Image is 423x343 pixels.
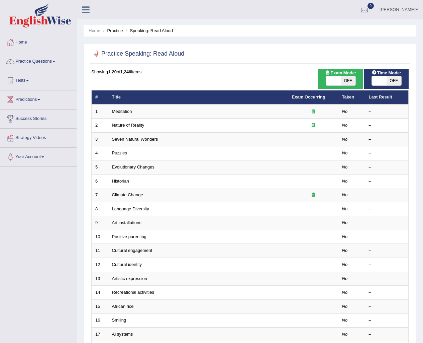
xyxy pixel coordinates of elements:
a: Evolutionary Changes [112,164,154,169]
a: Art installations [112,220,141,225]
td: 13 [92,272,108,286]
a: African rice [112,304,134,309]
td: 15 [92,299,108,314]
td: 8 [92,202,108,216]
em: No [342,150,348,155]
div: Exam occurring question [292,192,335,198]
td: 10 [92,230,108,244]
td: 14 [92,286,108,300]
em: No [342,164,348,169]
span: OFF [341,76,355,85]
a: Success Stories [0,110,77,126]
div: – [369,317,405,324]
a: Cultural engagement [112,248,152,253]
div: – [369,164,405,170]
div: – [369,109,405,115]
em: No [342,248,348,253]
em: No [342,179,348,184]
a: Meditation [112,109,132,114]
a: Climate Change [112,192,143,197]
em: No [342,220,348,225]
b: 1-20 [108,69,117,74]
a: Smiling [112,318,126,323]
div: Exam occurring question [292,109,335,115]
div: – [369,289,405,296]
th: Last Result [365,90,409,105]
td: 4 [92,146,108,160]
th: Taken [338,90,365,105]
div: Show exams occurring in exams [318,69,363,89]
a: Tests [0,71,77,88]
a: Practice Questions [0,52,77,69]
td: 6 [92,174,108,188]
td: 16 [92,314,108,328]
a: Language Diversity [112,206,149,211]
li: Practice [101,27,123,34]
td: 9 [92,216,108,230]
span: 0 [367,3,374,9]
a: Predictions [0,90,77,107]
td: 2 [92,119,108,133]
em: No [342,123,348,128]
a: Historian [112,179,129,184]
em: No [342,137,348,142]
em: No [342,290,348,295]
a: Puzzles [112,150,127,155]
em: No [342,276,348,281]
em: No [342,109,348,114]
div: – [369,192,405,198]
a: Home [0,33,77,50]
td: 12 [92,258,108,272]
b: 1,246 [120,69,131,74]
div: – [369,150,405,156]
a: Your Account [0,148,77,164]
a: Exam Occurring [292,94,325,99]
em: No [342,234,348,239]
em: No [342,332,348,337]
a: Home [89,28,100,33]
div: – [369,178,405,185]
a: Artistic expression [112,276,147,281]
div: Showing of items. [91,69,409,75]
a: Nature of Reality [112,123,144,128]
span: OFF [387,76,401,85]
div: – [369,234,405,240]
td: 3 [92,132,108,146]
h2: Practice Speaking: Read Aloud [91,49,184,59]
a: Recreational activities [112,290,154,295]
span: Exam Mode: [323,69,359,76]
td: 11 [92,244,108,258]
em: No [342,192,348,197]
div: – [369,262,405,268]
div: – [369,206,405,212]
em: No [342,304,348,309]
a: Cultural identity [112,262,142,267]
em: No [342,262,348,267]
div: – [369,220,405,226]
th: Title [108,90,288,105]
div: – [369,122,405,129]
td: 5 [92,160,108,175]
a: Seven Natural Wonders [112,137,158,142]
div: – [369,276,405,282]
div: – [369,248,405,254]
a: Al systems [112,332,133,337]
em: No [342,206,348,211]
em: No [342,318,348,323]
td: 7 [92,188,108,202]
a: Positive parenting [112,234,146,239]
td: 1 [92,105,108,119]
div: – [369,136,405,143]
div: Exam occurring question [292,122,335,129]
span: Time Mode: [369,69,404,76]
div: – [369,331,405,338]
th: # [92,90,108,105]
div: – [369,303,405,310]
td: 17 [92,327,108,341]
a: Strategy Videos [0,129,77,145]
li: Speaking: Read Aloud [124,27,173,34]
